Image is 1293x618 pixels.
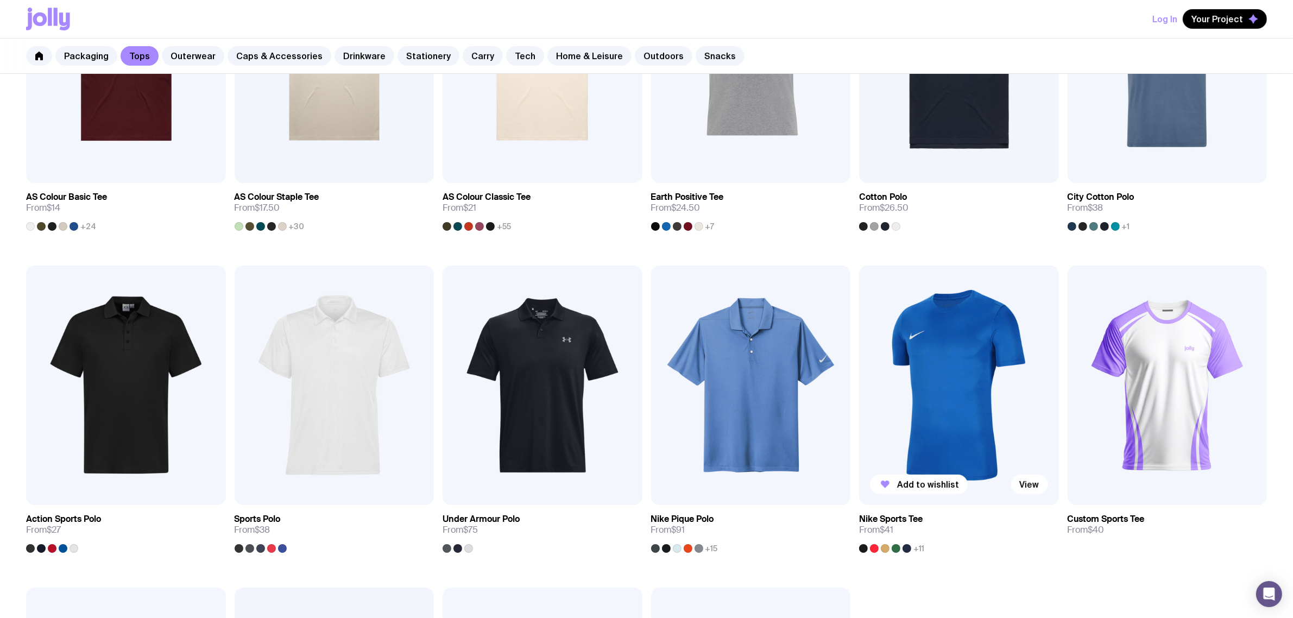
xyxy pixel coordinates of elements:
a: Carry [463,46,503,66]
a: Custom Sports TeeFrom$40 [1068,505,1267,544]
a: Tech [506,46,544,66]
h3: AS Colour Basic Tee [26,192,107,203]
a: Caps & Accessories [228,46,331,66]
a: Nike Sports TeeFrom$41+11 [859,505,1059,553]
span: $41 [880,524,893,535]
span: From [26,525,61,535]
a: AS Colour Classic TeeFrom$21+55 [443,183,642,231]
h3: AS Colour Classic Tee [443,192,531,203]
span: $24.50 [672,202,701,213]
span: +30 [289,222,305,231]
span: From [235,203,280,213]
span: Add to wishlist [897,479,959,490]
span: From [859,525,893,535]
span: $38 [255,524,270,535]
span: From [1068,203,1103,213]
a: City Cotton PoloFrom$38+1 [1068,183,1267,231]
a: Action Sports PoloFrom$27 [26,505,226,553]
h3: Action Sports Polo [26,514,101,525]
a: Under Armour PoloFrom$75 [443,505,642,553]
h3: Custom Sports Tee [1068,514,1145,525]
a: Stationery [398,46,459,66]
span: +11 [913,544,924,553]
a: AS Colour Basic TeeFrom$14+24 [26,183,226,231]
span: $27 [47,524,61,535]
span: $21 [463,202,476,213]
a: Sports PoloFrom$38 [235,505,434,553]
h3: City Cotton Polo [1068,192,1134,203]
h3: AS Colour Staple Tee [235,192,319,203]
a: AS Colour Staple TeeFrom$17.50+30 [235,183,434,231]
span: $91 [672,524,685,535]
span: +55 [497,222,511,231]
span: +1 [1122,222,1130,231]
a: Drinkware [335,46,394,66]
a: Snacks [696,46,745,66]
button: Add to wishlist [870,475,968,494]
h3: Nike Sports Tee [859,514,923,525]
span: From [651,203,701,213]
span: +24 [80,222,96,231]
span: From [235,525,270,535]
span: $14 [47,202,60,213]
span: From [651,525,685,535]
span: $40 [1088,524,1105,535]
a: Home & Leisure [547,46,632,66]
span: $38 [1088,202,1103,213]
span: From [26,203,60,213]
a: Packaging [55,46,117,66]
h3: Under Armour Polo [443,514,520,525]
a: Outdoors [635,46,692,66]
a: Tops [121,46,159,66]
span: From [859,203,909,213]
h3: Sports Polo [235,514,281,525]
a: Outerwear [162,46,224,66]
a: Cotton PoloFrom$26.50 [859,183,1059,231]
a: Nike Pique PoloFrom$91+15 [651,505,851,553]
span: $26.50 [880,202,909,213]
button: Your Project [1183,9,1267,29]
span: From [443,525,478,535]
span: $75 [463,524,478,535]
h3: Cotton Polo [859,192,907,203]
span: +7 [705,222,715,231]
a: View [1011,475,1048,494]
span: From [1068,525,1105,535]
div: Open Intercom Messenger [1256,581,1282,607]
a: Earth Positive TeeFrom$24.50+7 [651,183,851,231]
h3: Nike Pique Polo [651,514,714,525]
h3: Earth Positive Tee [651,192,724,203]
span: $17.50 [255,202,280,213]
span: +15 [705,544,718,553]
button: Log In [1152,9,1177,29]
span: Your Project [1191,14,1243,24]
span: From [443,203,476,213]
